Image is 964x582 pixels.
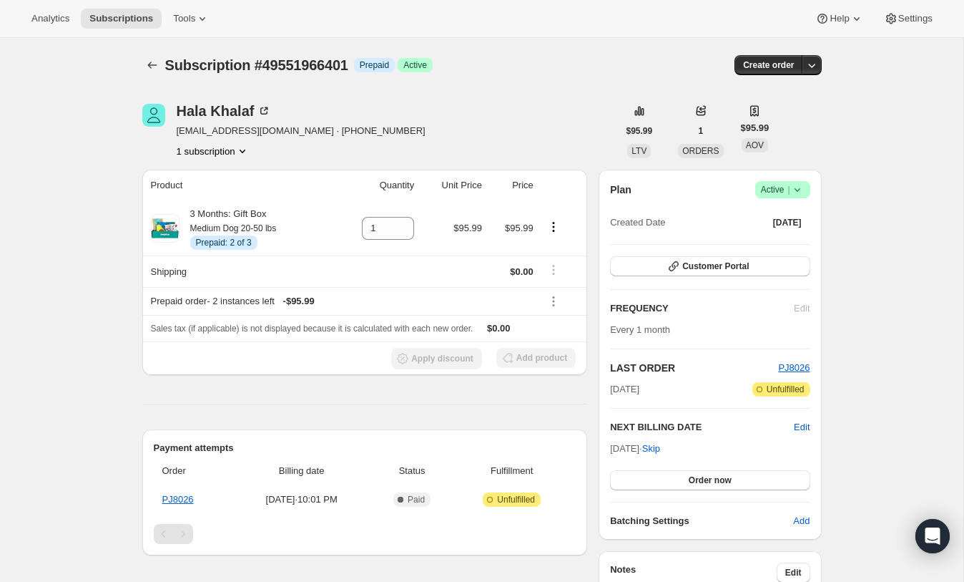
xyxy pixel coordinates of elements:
[505,223,533,233] span: $95.99
[164,9,218,29] button: Tools
[610,443,660,454] span: [DATE] ·
[542,219,565,235] button: Product actions
[699,125,704,137] span: 1
[764,213,810,233] button: [DATE]
[898,13,933,24] span: Settings
[154,441,576,455] h2: Payment attempts
[626,125,653,137] span: $95.99
[154,455,232,487] th: Order
[173,13,195,24] span: Tools
[162,494,194,505] a: PJ8026
[778,361,810,375] button: PJ8026
[408,494,425,505] span: Paid
[177,144,250,158] button: Product actions
[761,183,805,197] span: Active
[785,510,818,533] button: Add
[453,223,482,233] span: $95.99
[610,301,794,316] h2: FREQUENCY
[610,324,670,335] span: Every 1 month
[31,13,69,24] span: Analytics
[154,524,576,544] nav: Pagination
[915,519,950,553] div: Open Intercom Messenger
[610,256,810,276] button: Customer Portal
[403,59,427,71] span: Active
[618,121,661,141] button: $95.99
[773,217,802,228] span: [DATE]
[177,124,426,138] span: [EMAIL_ADDRESS][DOMAIN_NAME] · [PHONE_NUMBER]
[151,214,179,243] img: product img
[734,55,802,75] button: Create order
[376,464,448,478] span: Status
[682,261,749,272] span: Customer Portal
[682,146,719,156] span: ORDERS
[741,121,769,135] span: $95.99
[89,13,153,24] span: Subscriptions
[610,361,778,375] h2: LAST ORDER
[418,170,486,201] th: Unit Price
[179,207,277,250] div: 3 Months: Gift Box
[142,170,335,201] th: Product
[634,437,669,460] button: Skip
[610,514,793,528] h6: Batching Settings
[689,475,732,486] span: Order now
[610,215,665,230] span: Created Date
[794,420,810,435] button: Edit
[235,493,368,507] span: [DATE] · 10:01 PM
[142,55,162,75] button: Subscriptions
[746,140,764,150] span: AOV
[360,59,389,71] span: Prepaid
[830,13,849,24] span: Help
[177,104,272,118] div: Hala Khalaf
[510,266,533,277] span: $0.00
[610,470,810,490] button: Order now
[487,323,511,334] span: $0.00
[743,59,794,71] span: Create order
[807,9,872,29] button: Help
[283,294,315,309] span: - $95.99
[190,223,277,233] small: Medium Dog 20-50 lbs
[690,121,712,141] button: 1
[642,442,660,456] span: Skip
[778,362,810,373] a: PJ8026
[610,183,631,197] h2: Plan
[456,464,567,478] span: Fulfillment
[631,146,646,156] span: LTV
[767,384,805,395] span: Unfulfilled
[542,262,565,278] button: Shipping actions
[23,9,78,29] button: Analytics
[334,170,418,201] th: Quantity
[151,294,533,309] div: Prepaid order - 2 instances left
[142,104,165,127] span: Hala Khalaf
[165,57,348,73] span: Subscription #49551966401
[785,567,802,578] span: Edit
[497,494,535,505] span: Unfulfilled
[196,237,252,248] span: Prepaid: 2 of 3
[151,324,473,334] span: Sales tax (if applicable) is not displayed because it is calculated with each new order.
[787,184,790,195] span: |
[235,464,368,478] span: Billing date
[142,256,335,287] th: Shipping
[486,170,538,201] th: Price
[81,9,162,29] button: Subscriptions
[793,514,810,528] span: Add
[610,382,639,397] span: [DATE]
[610,420,794,435] h2: NEXT BILLING DATE
[875,9,941,29] button: Settings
